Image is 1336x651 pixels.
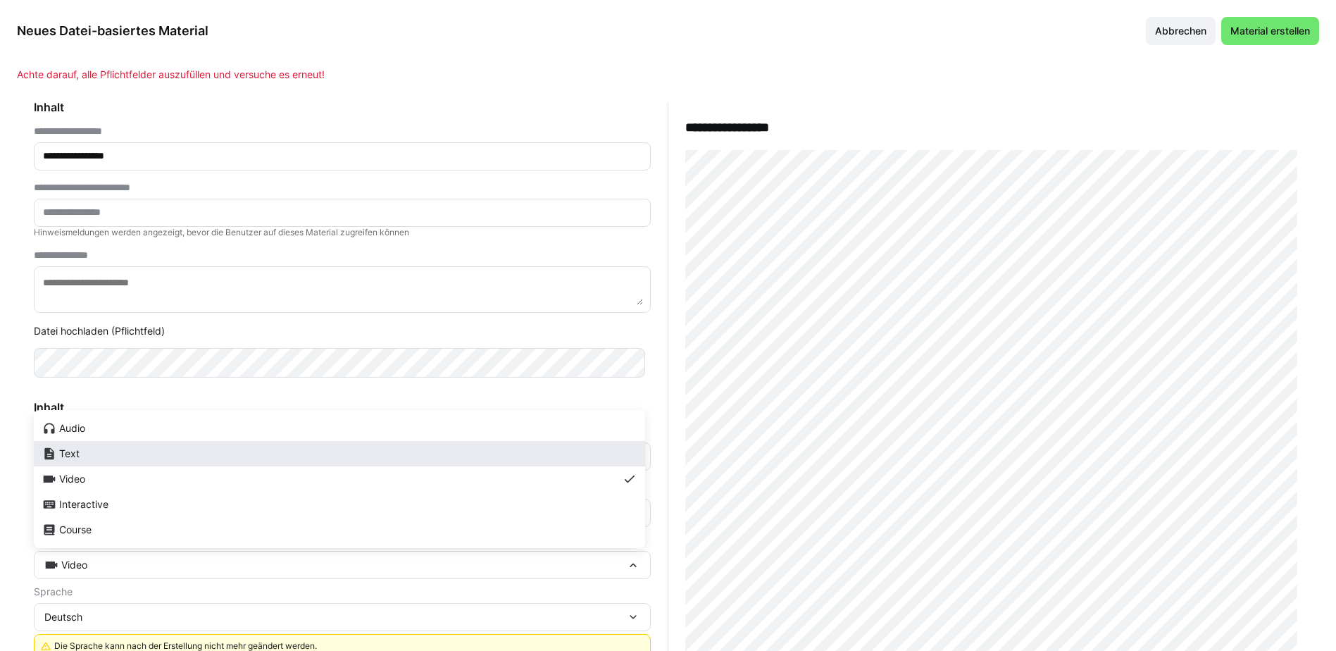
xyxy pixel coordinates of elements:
span: Abbrechen [1153,24,1209,38]
p: Datei hochladen (Pflichtfeld) [34,324,651,338]
span: Course [59,524,92,535]
button: Abbrechen [1146,17,1216,45]
h4: Inhalt [34,100,651,114]
div: Achte darauf, alle Pflichtfelder auszufüllen und versuche es erneut! [17,68,1319,82]
span: Video [59,473,85,485]
span: Text [59,448,80,459]
span: Video [61,558,87,572]
span: Deutsch [44,610,82,624]
span: Material erstellen [1228,24,1312,38]
h3: Neues Datei-basiertes Material [17,23,208,39]
p: Hinweismeldungen werden angezeigt, bevor die Benutzer auf dieses Material zugreifen können [34,227,651,238]
span: Sprache [34,586,73,597]
span: Interactive [59,499,108,510]
span: Audio [59,423,85,434]
h4: Inhalt [34,400,651,414]
button: Material erstellen [1221,17,1319,45]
